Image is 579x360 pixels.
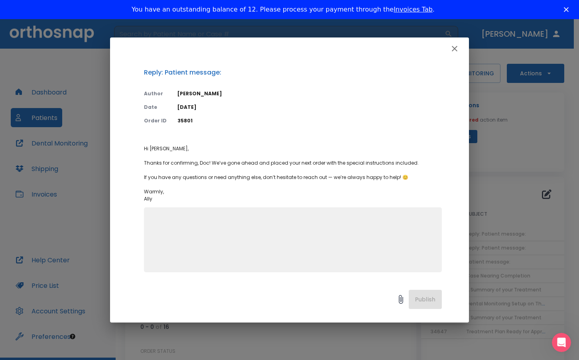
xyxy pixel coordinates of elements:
p: Hi [PERSON_NAME], Thanks for confirming, Doc! We’ve gone ahead and placed your next order with th... [144,145,442,203]
p: [DATE] [177,104,442,111]
p: Date [144,104,168,111]
a: Invoices Tab [394,6,433,13]
div: You have an outstanding balance of 12. Please process your payment through the . [132,6,435,14]
p: Order ID [144,117,168,124]
div: Close [564,7,572,12]
iframe: Intercom live chat [552,333,571,352]
p: Author [144,90,168,97]
p: Reply: Patient message: [144,68,442,77]
p: [PERSON_NAME] [177,90,442,97]
p: 35801 [177,117,442,124]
